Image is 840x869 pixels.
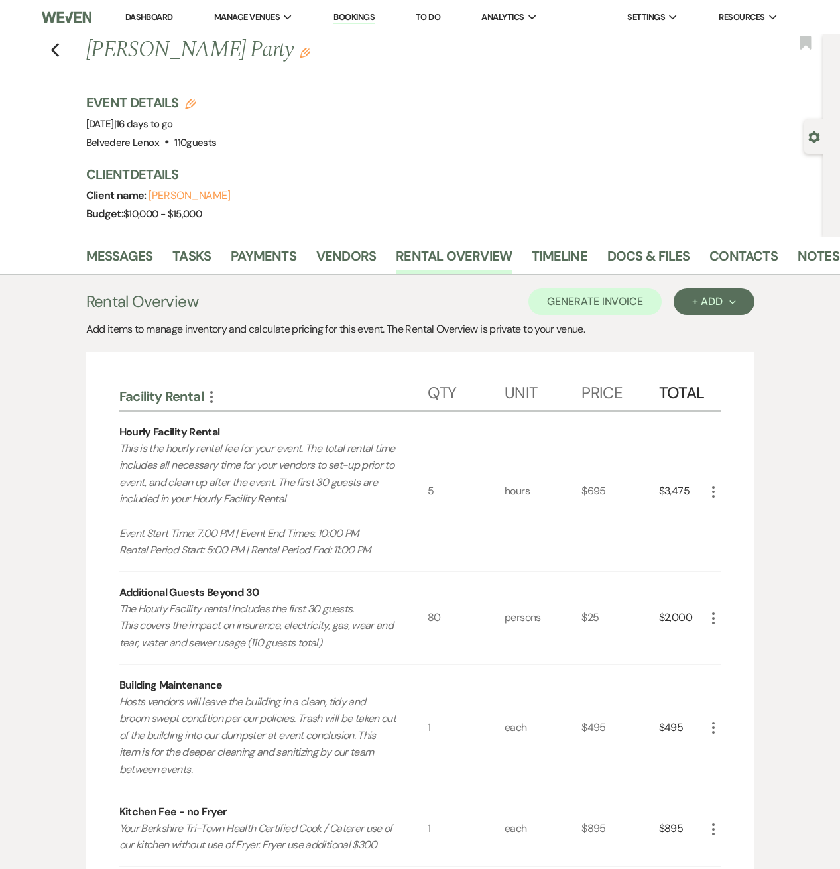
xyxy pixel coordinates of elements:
[119,804,227,820] div: Kitchen Fee - no Fryer
[86,207,124,221] span: Budget:
[396,245,512,274] a: Rental Overview
[86,188,149,202] span: Client name:
[505,412,581,571] div: hours
[119,585,259,601] div: Additional Guests Beyond 30
[86,117,173,131] span: [DATE]
[719,11,764,24] span: Resources
[581,371,658,410] div: Price
[581,665,658,791] div: $495
[172,245,211,274] a: Tasks
[42,3,91,31] img: Weven Logo
[481,11,524,24] span: Analytics
[116,117,173,131] span: 16 days to go
[174,136,216,149] span: 110 guests
[528,288,662,315] button: Generate Invoice
[659,572,705,664] div: $2,000
[214,11,280,24] span: Manage Venues
[86,165,810,184] h3: Client Details
[119,677,223,693] div: Building Maintenance
[808,130,820,143] button: Open lead details
[798,245,839,274] a: Notes
[505,572,581,664] div: persons
[86,245,153,274] a: Messages
[674,288,754,315] button: + Add
[428,665,505,791] div: 1
[114,117,173,131] span: |
[581,412,658,571] div: $695
[627,11,665,24] span: Settings
[119,693,397,778] p: Hosts vendors will leave the building in a clean, tidy and broom swept condition per our policies...
[316,245,376,274] a: Vendors
[119,424,220,440] div: Hourly Facility Rental
[505,791,581,866] div: each
[119,388,428,405] div: Facility Rental
[119,440,397,559] p: This is the hourly rental fee for your event. The total rental time includes all necessary time f...
[532,245,587,274] a: Timeline
[86,290,198,314] h3: Rental Overview
[659,791,705,866] div: $895
[709,245,778,274] a: Contacts
[119,601,397,652] p: The Hourly Facility rental includes the first 30 guests. This covers the impact on insurance, ele...
[581,572,658,664] div: $25
[581,791,658,866] div: $895
[428,791,505,866] div: 1
[505,665,581,791] div: each
[428,572,505,664] div: 80
[692,296,735,307] div: + Add
[607,245,690,274] a: Docs & Files
[149,190,231,201] button: [PERSON_NAME]
[86,34,671,66] h1: [PERSON_NAME] Party
[659,665,705,791] div: $495
[300,46,310,58] button: Edit
[428,412,505,571] div: 5
[86,321,754,337] div: Add items to manage inventory and calculate pricing for this event. The Rental Overview is privat...
[86,136,159,149] span: Belvedere Lenox
[659,412,705,571] div: $3,475
[428,371,505,410] div: Qty
[119,820,397,854] p: Your Berkshire Tri-Town Health Certified Cook / Caterer use of our kitchen without use of Fryer. ...
[86,93,217,112] h3: Event Details
[123,207,202,221] span: $10,000 - $15,000
[333,11,375,24] a: Bookings
[231,245,296,274] a: Payments
[659,371,705,410] div: Total
[125,11,173,23] a: Dashboard
[416,11,440,23] a: To Do
[505,371,581,410] div: Unit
